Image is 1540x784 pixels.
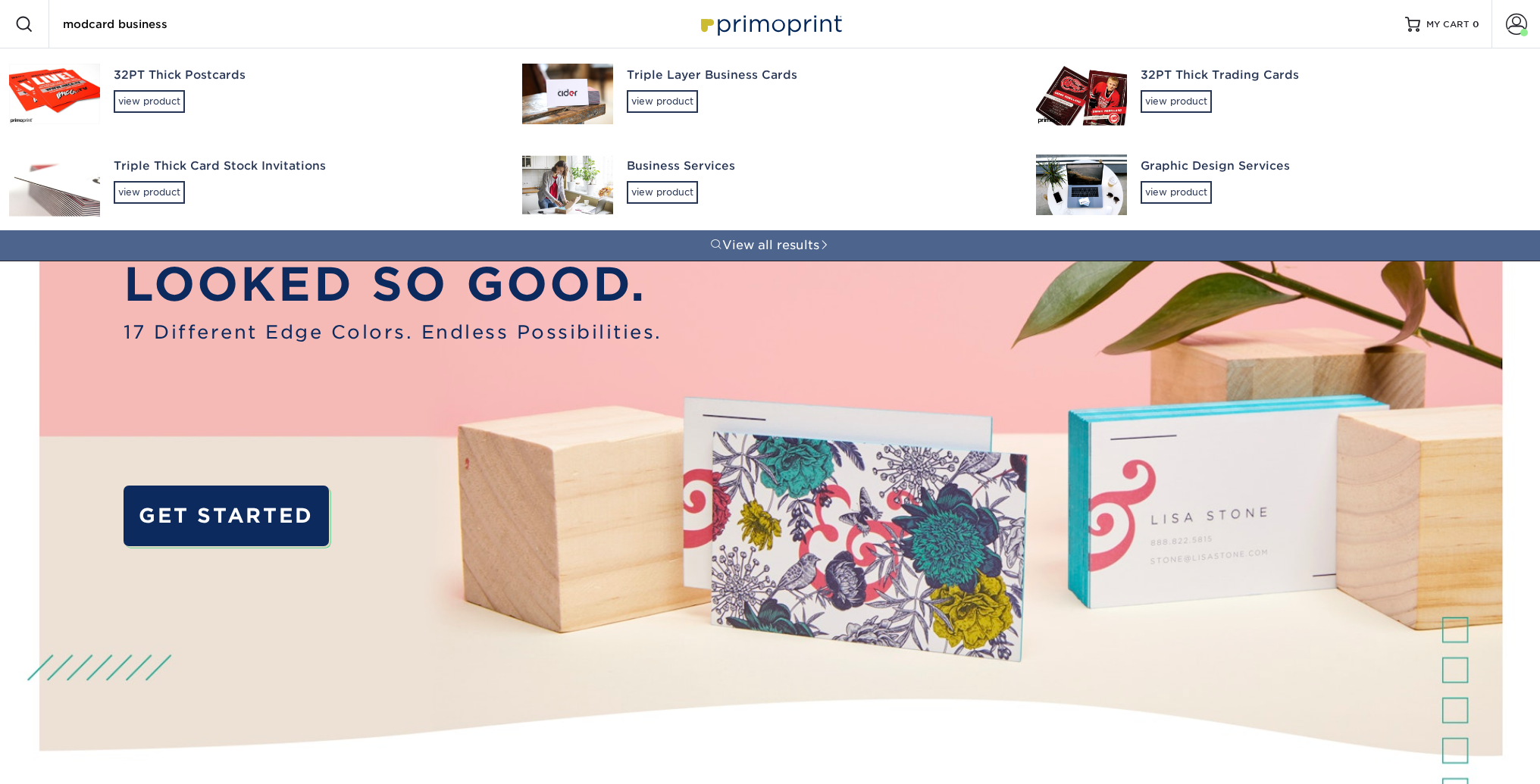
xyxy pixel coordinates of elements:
[1141,90,1212,113] div: view product
[522,64,613,124] img: Triple Layer Business Cards
[114,181,185,204] div: view product
[627,67,1008,84] div: Triple Layer Business Cards
[1426,18,1470,31] span: MY CART
[124,250,662,319] p: LOOKED SO GOOD.
[124,319,662,347] span: 17 Different Edge Colors. Endless Possibilities.
[627,181,698,204] div: view product
[61,15,209,33] input: SEARCH PRODUCTS.....
[694,8,846,40] img: Primoprint
[114,90,185,113] div: view product
[1036,62,1127,125] img: 32PT Thick Trading Cards
[513,139,1026,230] a: Business Servicesview product
[1036,155,1127,215] img: Graphic Design Services
[1141,158,1522,175] div: Graphic Design Services
[522,156,613,214] img: Business Services
[9,64,100,124] img: 32PT Thick Postcards
[1027,139,1540,230] a: Graphic Design Servicesview product
[1473,19,1479,30] span: 0
[627,90,698,113] div: view product
[9,153,100,216] img: Triple Thick Card Stock Invitations
[114,67,495,84] div: 32PT Thick Postcards
[1141,181,1212,204] div: view product
[1141,67,1522,84] div: 32PT Thick Trading Cards
[627,158,1008,175] div: Business Services
[124,486,330,546] a: GET STARTED
[1027,48,1540,139] a: 32PT Thick Trading Cardsview product
[114,158,495,175] div: Triple Thick Card Stock Invitations
[513,48,1026,139] a: Triple Layer Business Cardsview product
